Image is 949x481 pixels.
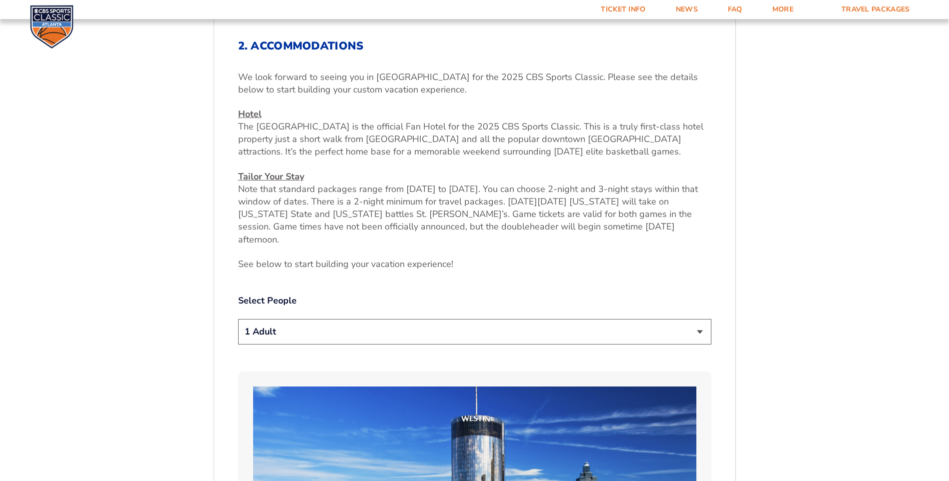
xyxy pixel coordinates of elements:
p: The [GEOGRAPHIC_DATA] is the official Fan Hotel for the 2025 CBS Sports Classic. This is a truly ... [238,108,711,158]
u: Tailor Your Stay [238,170,304,182]
p: See below to start building your vacation experience! [238,258,711,270]
label: Select People [238,294,711,307]
img: CBS Sports Classic [30,5,74,48]
p: We look forward to seeing you in [GEOGRAPHIC_DATA] for the 2025 CBS Sports Classic. Please see th... [238,71,711,96]
p: Note that standard packages range from [DATE] to [DATE]. You can choose 2-night and 3-night stays... [238,170,711,246]
u: Hotel [238,108,262,120]
h2: 2. Accommodations [238,39,711,52]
